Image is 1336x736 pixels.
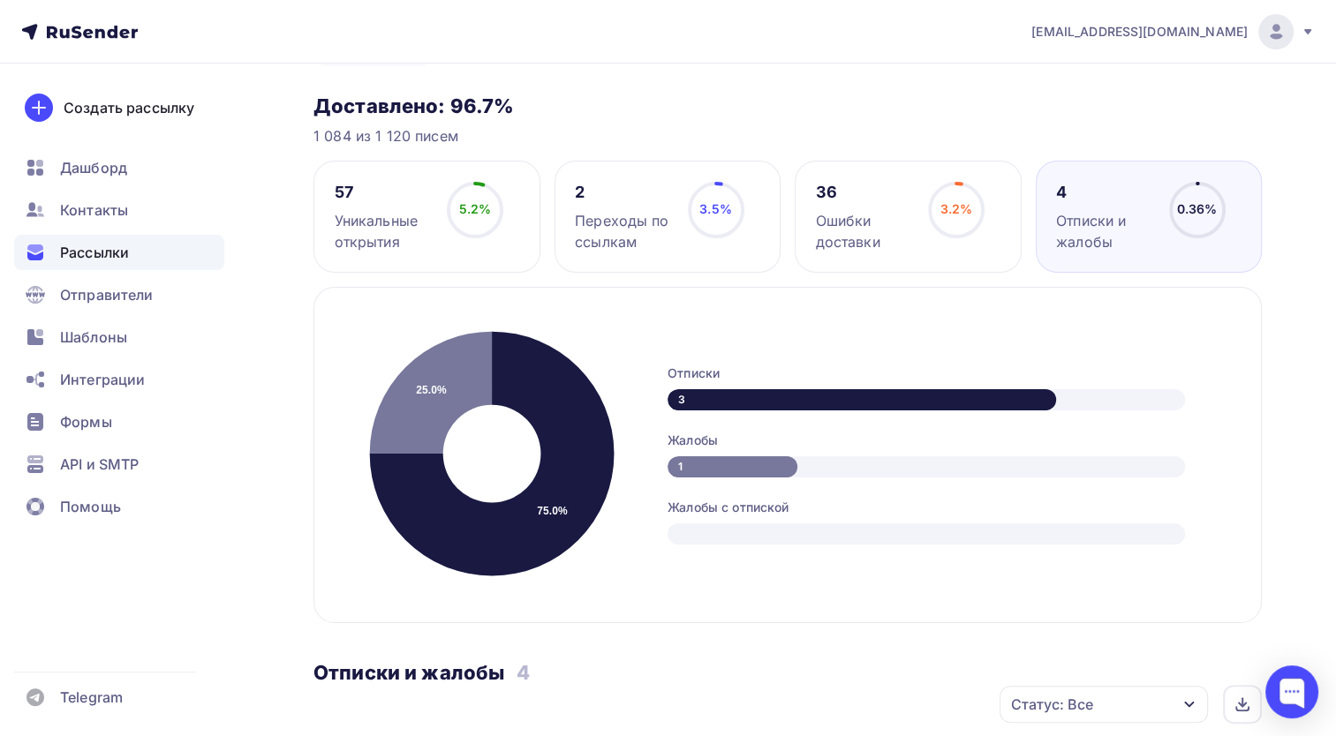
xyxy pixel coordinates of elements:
[1056,182,1153,203] div: 4
[60,687,123,708] span: Telegram
[940,201,973,216] span: 3.2%
[14,150,224,185] a: Дашборд
[816,182,913,203] div: 36
[60,369,145,390] span: Интеграции
[668,499,1226,516] div: Жалобы с отпиской
[517,660,530,685] h3: 4
[699,201,732,216] span: 3.5%
[14,404,224,439] a: Формы
[668,364,1226,382] div: Отписки
[1177,201,1218,216] span: 0.36%
[999,685,1209,724] button: Статус: Все
[60,454,139,475] span: API и SMTP
[459,201,492,216] span: 5.2%
[64,97,194,118] div: Создать рассылку
[313,660,504,685] h3: Отписки и жалобы
[313,125,1262,146] div: 1 084 из 1 120 писем
[14,319,224,355] a: Шаблоны
[668,389,1056,410] div: 3
[1031,23,1248,41] span: [EMAIL_ADDRESS][DOMAIN_NAME]
[335,210,432,252] div: Уникальные открытия
[60,411,112,432] span: Формы
[60,157,127,178] span: Дашборд
[14,277,224,312] a: Отправители
[313,94,1262,118] h3: Доставлено: 96.7%
[60,496,121,517] span: Помощь
[1011,694,1093,715] div: Статус: Все
[60,327,127,348] span: Шаблоны
[60,284,154,305] span: Отправители
[14,235,224,270] a: Рассылки
[60,199,128,221] span: Контакты
[668,432,1226,449] div: Жалобы
[335,182,432,203] div: 57
[575,210,672,252] div: Переходы по ссылкам
[575,182,672,203] div: 2
[60,242,129,263] span: Рассылки
[816,210,913,252] div: Ошибки доставки
[668,456,797,477] div: 1
[14,192,224,228] a: Контакты
[1031,14,1315,49] a: [EMAIL_ADDRESS][DOMAIN_NAME]
[1056,210,1153,252] div: Отписки и жалобы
